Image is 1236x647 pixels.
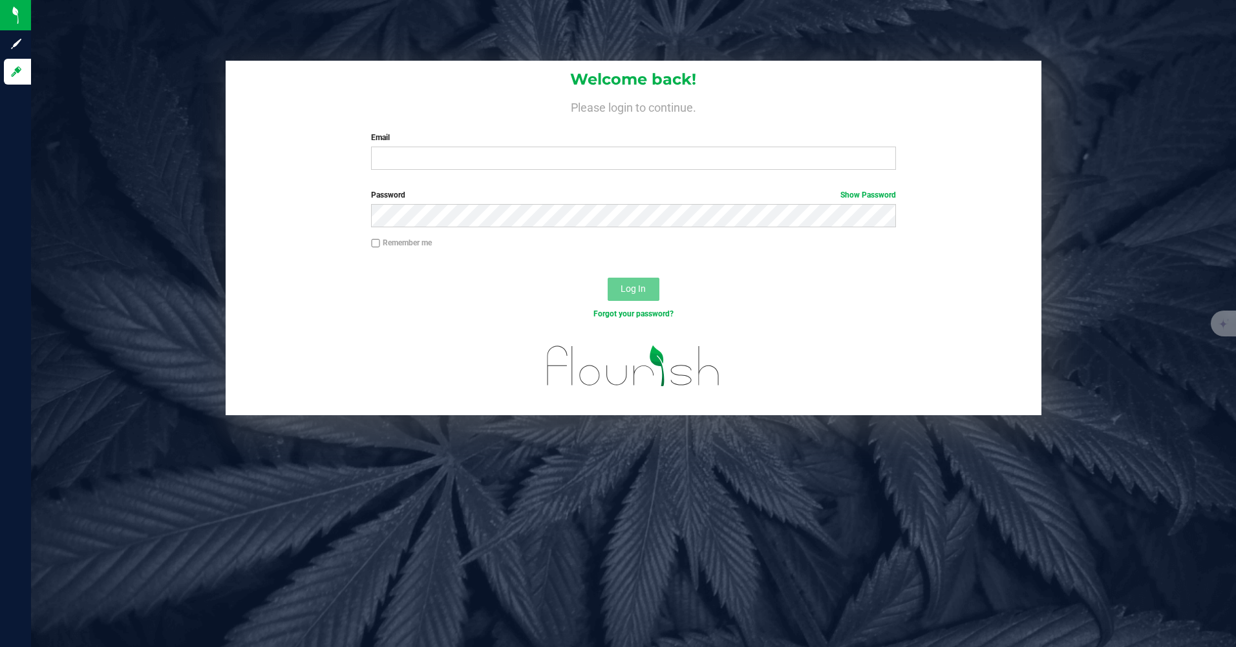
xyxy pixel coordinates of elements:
[531,333,736,399] img: flourish_logo.svg
[371,237,432,249] label: Remember me
[593,309,674,318] a: Forgot your password?
[621,283,646,294] span: Log In
[608,278,659,301] button: Log In
[10,65,23,78] inline-svg: Log in
[840,190,896,200] a: Show Password
[226,98,1042,114] h4: Please login to continue.
[371,190,405,200] span: Password
[371,132,896,143] label: Email
[371,239,380,248] input: Remember me
[10,37,23,50] inline-svg: Sign up
[226,71,1042,88] h1: Welcome back!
